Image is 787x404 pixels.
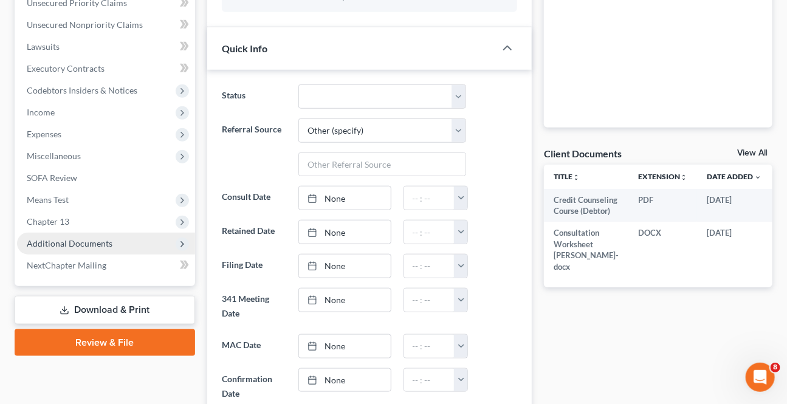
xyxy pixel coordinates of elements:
[27,41,60,52] span: Lawsuits
[404,221,455,244] input: -- : --
[27,216,69,227] span: Chapter 13
[554,172,580,181] a: Titleunfold_more
[707,172,761,181] a: Date Added expand_more
[17,14,195,36] a: Unsecured Nonpriority Claims
[697,222,771,278] td: [DATE]
[404,369,455,392] input: -- : --
[299,335,390,358] a: None
[17,167,195,189] a: SOFA Review
[299,255,390,278] a: None
[216,254,293,278] label: Filing Date
[746,363,775,392] iframe: Intercom live chat
[17,255,195,276] a: NextChapter Mailing
[628,189,697,222] td: PDF
[299,187,390,210] a: None
[17,36,195,58] a: Lawsuits
[27,151,81,161] span: Miscellaneous
[404,255,455,278] input: -- : --
[27,129,61,139] span: Expenses
[754,174,761,181] i: expand_more
[737,149,768,157] a: View All
[404,289,455,312] input: -- : --
[299,369,390,392] a: None
[299,289,390,312] a: None
[638,172,687,181] a: Extensionunfold_more
[27,63,105,74] span: Executory Contracts
[27,194,69,205] span: Means Test
[222,43,267,54] span: Quick Info
[216,334,293,358] label: MAC Date
[404,335,455,358] input: -- : --
[628,222,697,278] td: DOCX
[572,174,580,181] i: unfold_more
[27,107,55,117] span: Income
[299,153,465,176] input: Other Referral Source
[544,147,622,160] div: Client Documents
[15,296,195,324] a: Download & Print
[27,19,143,30] span: Unsecured Nonpriority Claims
[544,189,628,222] td: Credit Counseling Course (Debtor)
[27,85,137,95] span: Codebtors Insiders & Notices
[299,221,390,244] a: None
[216,118,293,177] label: Referral Source
[216,186,293,210] label: Consult Date
[680,174,687,181] i: unfold_more
[27,260,106,270] span: NextChapter Mailing
[17,58,195,80] a: Executory Contracts
[544,222,628,278] td: Consultation Worksheet [PERSON_NAME]-docx
[27,238,112,248] span: Additional Documents
[404,187,455,210] input: -- : --
[27,173,77,183] span: SOFA Review
[216,288,293,324] label: 341 Meeting Date
[697,189,771,222] td: [DATE]
[15,329,195,356] a: Review & File
[771,363,780,372] span: 8
[216,84,293,109] label: Status
[216,220,293,244] label: Retained Date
